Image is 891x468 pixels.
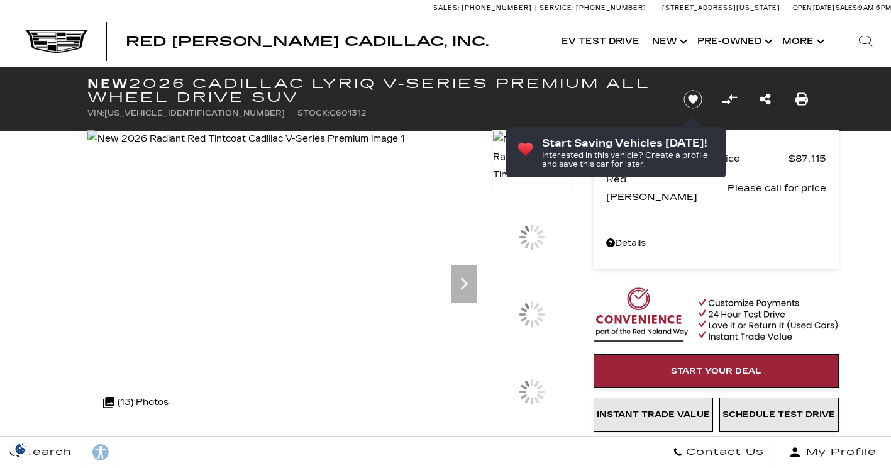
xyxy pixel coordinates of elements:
[795,91,808,108] a: Print this New 2026 Cadillac LYRIQ V-Series Premium All Wheel Drive SUV
[801,443,877,461] span: My Profile
[663,437,774,468] a: Contact Us
[594,354,839,388] a: Start Your Deal
[25,30,88,53] img: Cadillac Dark Logo with Cadillac White Text
[126,34,489,49] span: Red [PERSON_NAME] Cadillac, Inc.
[606,170,826,206] a: Red [PERSON_NAME] Please call for price
[104,109,285,118] span: [US_VEHICLE_IDENTIFICATION_NUMBER]
[722,409,835,420] span: Schedule Test Drive
[126,35,489,48] a: Red [PERSON_NAME] Cadillac, Inc.
[87,109,104,118] span: VIN:
[606,235,826,252] a: Details
[597,409,710,420] span: Instant Trade Value
[540,4,574,12] span: Service:
[836,4,858,12] span: Sales:
[789,150,826,167] span: $87,115
[776,16,828,67] button: More
[87,76,129,91] strong: New
[606,150,789,167] span: MSRP - Total Vehicle Price
[97,387,175,418] div: (13) Photos
[329,109,366,118] span: C601312
[87,77,663,104] h1: 2026 Cadillac LYRIQ V-Series Premium All Wheel Drive SUV
[606,170,728,206] span: Red [PERSON_NAME]
[462,4,532,12] span: [PHONE_NUMBER]
[594,398,713,432] a: Instant Trade Value
[728,179,826,197] span: Please call for price
[535,4,650,11] a: Service: [PHONE_NUMBER]
[6,442,35,455] img: Opt-Out Icon
[858,4,891,12] span: 9 AM-6 PM
[87,130,405,148] img: New 2026 Radiant Red Tintcoat Cadillac V-Series Premium image 1
[297,109,329,118] span: Stock:
[606,150,826,167] a: MSRP - Total Vehicle Price $87,115
[555,16,646,67] a: EV Test Drive
[492,130,572,220] img: New 2026 Radiant Red Tintcoat Cadillac V-Series Premium image 1
[774,437,891,468] button: Open user profile menu
[720,90,739,109] button: Compare Vehicle
[451,265,477,303] div: Next
[793,4,834,12] span: Open [DATE]
[646,16,691,67] a: New
[679,89,707,109] button: Save vehicle
[683,443,764,461] span: Contact Us
[760,91,771,108] a: Share this New 2026 Cadillac LYRIQ V-Series Premium All Wheel Drive SUV
[576,4,646,12] span: [PHONE_NUMBER]
[662,4,780,12] a: [STREET_ADDRESS][US_STATE]
[433,4,535,11] a: Sales: [PHONE_NUMBER]
[433,4,460,12] span: Sales:
[6,442,35,455] section: Click to Open Cookie Consent Modal
[691,16,776,67] a: Pre-Owned
[671,366,761,376] span: Start Your Deal
[19,443,72,461] span: Search
[719,398,839,432] a: Schedule Test Drive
